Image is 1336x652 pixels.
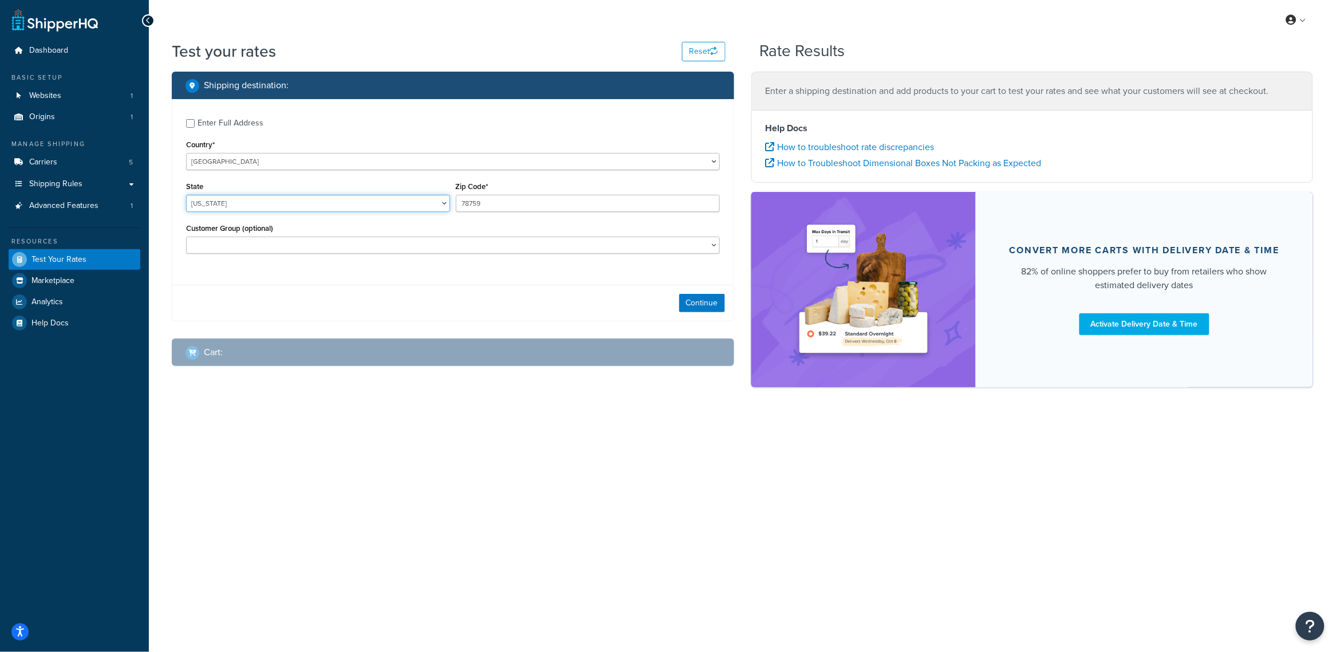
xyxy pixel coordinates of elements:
a: Marketplace [9,270,140,291]
a: How to troubleshoot rate discrepancies [766,140,935,154]
div: Basic Setup [9,73,140,83]
span: Dashboard [29,46,68,56]
span: 1 [131,201,133,211]
a: Help Docs [9,313,140,333]
span: 5 [129,158,133,167]
p: Enter a shipping destination and add products to your cart to test your rates and see what your c... [766,83,1299,99]
img: feature-image-ddt-36eae7f7280da8017bfb280eaccd9c446f90b1fe08728e4019434db127062ab4.png [792,209,935,370]
span: Help Docs [31,319,69,328]
span: Carriers [29,158,57,167]
span: Shipping Rules [29,179,82,189]
label: Country* [186,140,215,149]
span: Origins [29,112,55,122]
label: State [186,182,203,191]
button: Continue [679,294,725,312]
span: Websites [29,91,61,101]
h1: Test your rates [172,40,276,62]
a: How to Troubleshoot Dimensional Boxes Not Packing as Expected [766,156,1042,170]
span: 1 [131,112,133,122]
span: Analytics [31,297,63,307]
span: Advanced Features [29,201,98,211]
a: Carriers5 [9,152,140,173]
span: Test Your Rates [31,255,86,265]
h4: Help Docs [766,121,1299,135]
li: Websites [9,85,140,107]
span: 1 [131,91,133,101]
a: Advanced Features1 [9,195,140,217]
label: Customer Group (optional) [186,224,273,233]
li: Origins [9,107,140,128]
a: Analytics [9,292,140,312]
input: Enter Full Address [186,119,195,128]
div: Enter Full Address [198,115,263,131]
h2: Shipping destination : [204,80,289,91]
a: Shipping Rules [9,174,140,195]
label: Zip Code* [456,182,488,191]
a: Test Your Rates [9,249,140,270]
a: Dashboard [9,40,140,61]
li: Advanced Features [9,195,140,217]
div: Convert more carts with delivery date & time [1010,245,1279,256]
h2: Cart : [204,347,223,358]
button: Open Resource Center [1296,612,1325,641]
a: Activate Delivery Date & Time [1079,313,1209,335]
button: Reset [682,42,726,61]
a: Websites1 [9,85,140,107]
div: Manage Shipping [9,139,140,149]
h2: Rate Results [759,42,845,60]
div: Resources [9,237,140,246]
span: Marketplace [31,276,74,286]
li: Carriers [9,152,140,173]
div: 82% of online shoppers prefer to buy from retailers who show estimated delivery dates [1003,265,1286,292]
a: Origins1 [9,107,140,128]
